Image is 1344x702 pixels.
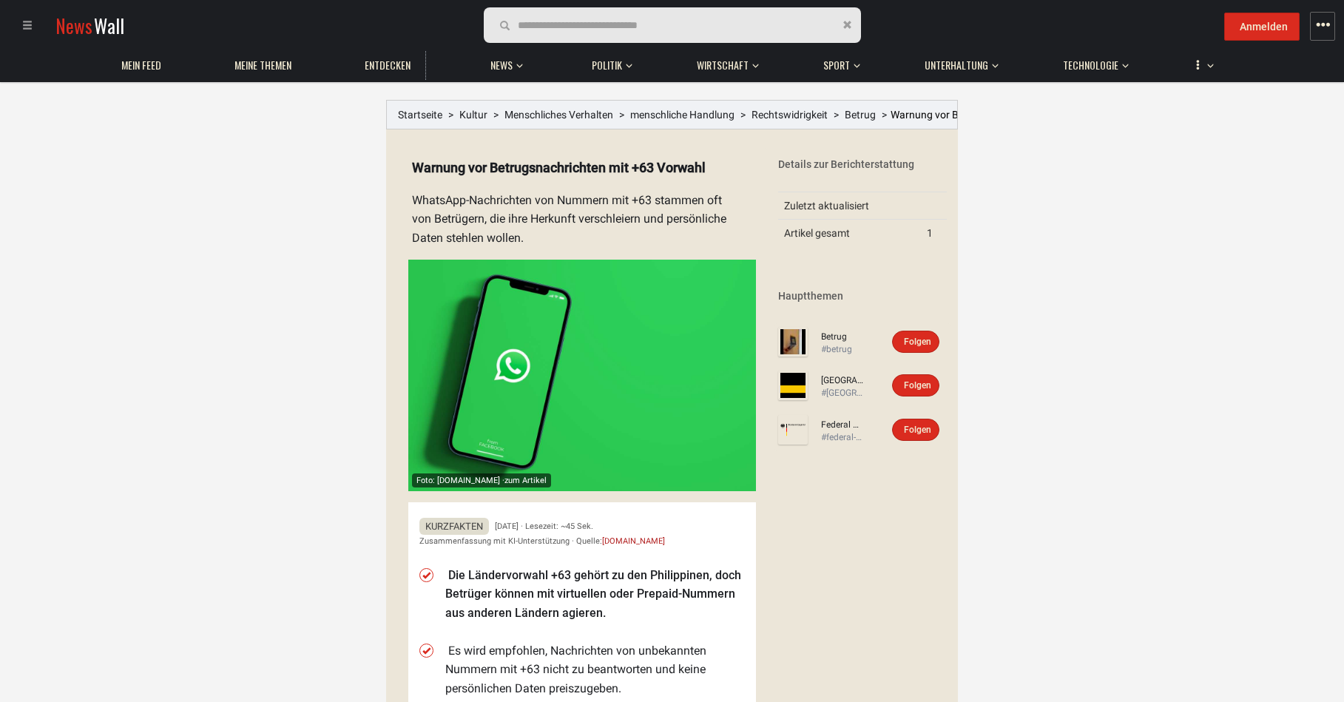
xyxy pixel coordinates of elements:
span: Folgen [904,380,931,391]
a: Unterhaltung [917,51,996,80]
span: News [55,12,92,39]
button: News [483,44,527,80]
td: Artikel gesamt [778,220,920,247]
div: Details zur Berichterstattung [778,157,947,172]
button: Wirtschaft [689,44,759,80]
a: menschliche Handlung [630,109,735,121]
a: Menschliches Verhalten [504,109,613,121]
button: Anmelden [1224,13,1300,41]
span: Anmelden [1240,21,1288,33]
img: Profilbild von Federal Network Agency [778,415,808,445]
a: [GEOGRAPHIC_DATA] [821,374,865,387]
span: zum Artikel [504,476,547,485]
td: Zuletzt aktualisiert [778,192,920,220]
span: Folgen [904,337,931,347]
button: Unterhaltung [917,44,999,80]
a: Kultur [459,109,487,121]
div: Foto: [DOMAIN_NAME] · [412,473,551,487]
div: [DATE] · Lesezeit: ~45 Sek. Zusammenfassung mit KI-Unterstützung · Quelle: [419,519,745,547]
span: Mein Feed [121,58,161,72]
button: Politik [584,44,632,80]
a: Wirtschaft [689,51,756,80]
img: Profilbild von Betrug [778,327,808,357]
button: Sport [816,44,860,80]
span: Wirtschaft [697,58,749,72]
a: [DOMAIN_NAME] [602,536,665,546]
span: Wall [94,12,124,39]
span: Folgen [904,425,931,435]
span: Technologie [1063,58,1118,72]
td: 1 [921,220,947,247]
a: Sport [816,51,857,80]
li: Die Ländervorwahl +63 gehört zu den Philippinen, doch Betrüger können mit virtuellen oder Prepaid... [445,566,745,623]
a: Federal Network Agency [821,419,865,431]
span: News [490,58,513,72]
span: Entdecken [365,58,411,72]
div: #federal-network-agency [821,431,865,444]
span: Kurzfakten [419,518,489,535]
span: Unterhaltung [925,58,988,72]
img: Profilbild von Baden-Württemberg [778,371,808,400]
div: Hauptthemen [778,288,947,303]
a: Technologie [1056,51,1126,80]
a: Politik [584,51,629,80]
a: Betrug [821,331,865,343]
a: News [483,51,520,80]
button: Technologie [1056,44,1129,80]
span: Politik [592,58,622,72]
a: Betrug [845,109,876,121]
a: Rechtswidrigkeit [752,109,828,121]
div: #betrug [821,343,865,356]
span: Sport [823,58,850,72]
span: Warnung vor Betrugsnachrichten mit +63 Vorwahl [891,109,1121,121]
a: Startseite [398,109,442,121]
a: Foto: [DOMAIN_NAME] ·zum Artikel [408,260,756,492]
img: Vorschaubild von stuttgarter-nachrichten.de [408,260,756,492]
span: Meine Themen [234,58,291,72]
a: NewsWall [55,12,124,39]
div: #[GEOGRAPHIC_DATA] [821,387,865,399]
li: Es wird empfohlen, Nachrichten von unbekannten Nummern mit +63 nicht zu beantworten und keine per... [445,641,745,698]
